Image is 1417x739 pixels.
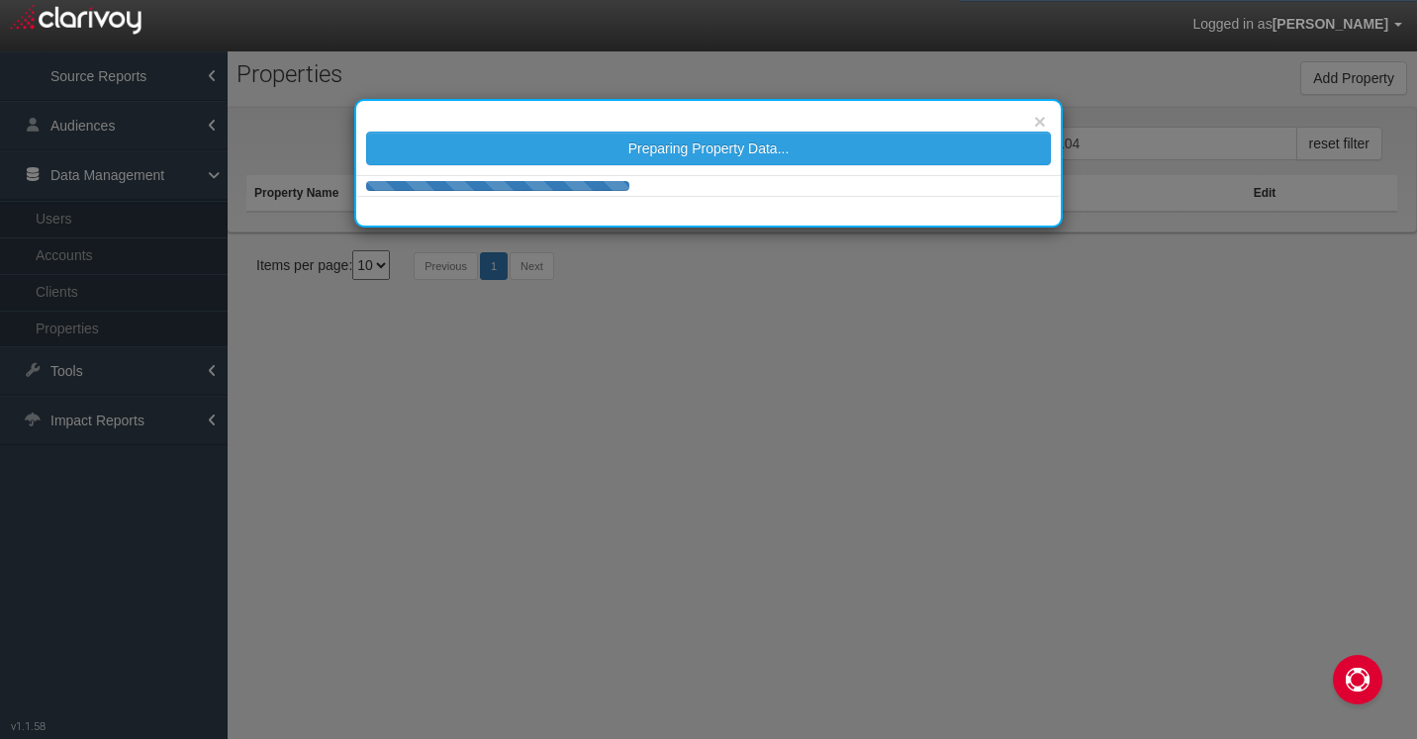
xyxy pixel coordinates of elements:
[1034,111,1046,132] button: ×
[1273,16,1388,32] span: [PERSON_NAME]
[1192,16,1272,32] span: Logged in as
[1178,1,1417,48] a: Logged in as[PERSON_NAME]
[628,140,790,156] span: Preparing Property Data...
[366,132,1051,165] button: Preparing Property Data...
